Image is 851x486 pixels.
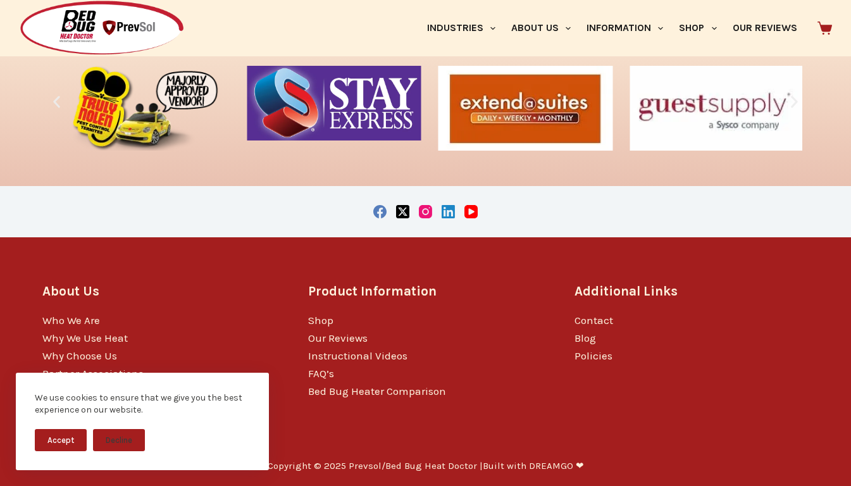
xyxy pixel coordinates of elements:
[308,367,334,380] a: FAQ’s
[308,349,407,362] a: Instructional Videos
[240,59,428,163] div: 2 / 10
[42,282,276,301] h3: About Us
[268,460,584,473] p: Copyright © 2025 Prevsol/Bed Bug Heat Doctor |
[308,314,333,327] a: Shop
[396,205,409,218] a: X (Twitter)
[42,367,144,380] a: Partner Associations
[575,332,596,344] a: Blog
[624,59,811,163] div: 4 / 10
[786,94,802,109] div: Next slide
[483,460,584,471] a: Built with DREAMGO ❤
[49,94,65,109] div: Previous slide
[308,282,542,301] h3: Product Information
[35,392,250,416] div: We use cookies to ensure that we give you the best experience on our website.
[575,314,613,327] a: Contact
[49,59,236,163] div: 1 / 10
[464,205,478,218] a: YouTube
[42,314,100,327] a: Who We Are
[373,205,387,218] a: Facebook
[419,205,432,218] a: Instagram
[93,429,145,451] button: Decline
[308,385,446,397] a: Bed Bug Heater Comparison
[432,59,619,163] div: 3 / 10
[10,5,48,43] button: Open LiveChat chat widget
[575,282,809,301] h3: Additional Links
[42,332,128,344] a: Why We Use Heat
[308,332,368,344] a: Our Reviews
[442,205,455,218] a: LinkedIn
[35,429,87,451] button: Accept
[575,349,612,362] a: Policies
[42,349,117,362] a: Why Choose Us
